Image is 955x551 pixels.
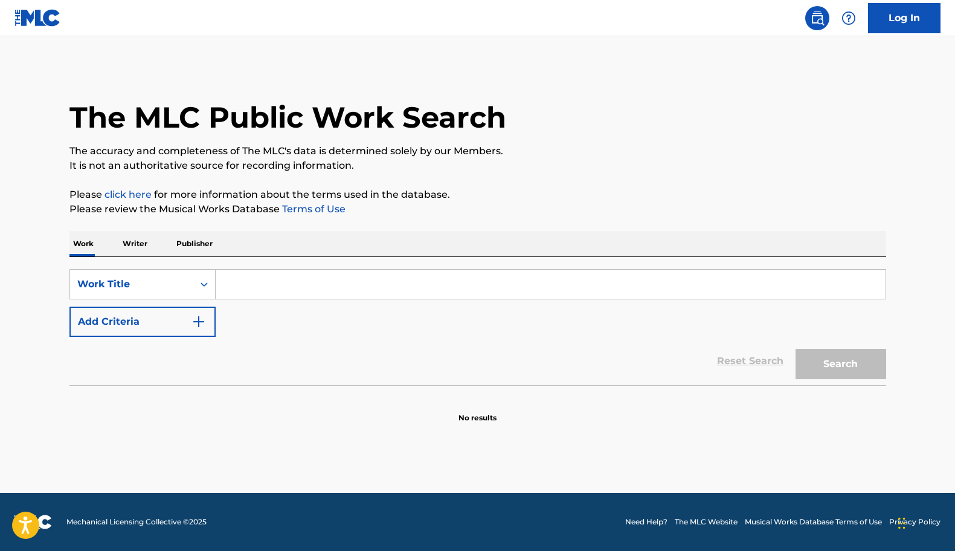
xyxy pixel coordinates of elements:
[280,203,346,215] a: Terms of Use
[745,517,882,527] a: Musical Works Database Terms of Use
[625,517,667,527] a: Need Help?
[69,144,886,158] p: The accuracy and completeness of The MLC's data is determined solely by our Members.
[889,517,941,527] a: Privacy Policy
[191,315,206,329] img: 9d2ae6d4665cec9f34b9.svg
[119,231,151,256] p: Writer
[841,11,856,25] img: help
[69,269,886,385] form: Search Form
[810,11,825,25] img: search
[898,505,905,541] div: Drag
[805,6,829,30] a: Public Search
[837,6,861,30] div: Help
[458,398,497,423] p: No results
[69,187,886,202] p: Please for more information about the terms used in the database.
[69,307,216,337] button: Add Criteria
[675,517,738,527] a: The MLC Website
[14,9,61,27] img: MLC Logo
[105,189,152,200] a: click here
[173,231,216,256] p: Publisher
[14,515,52,529] img: logo
[77,277,186,292] div: Work Title
[69,231,97,256] p: Work
[895,493,955,551] iframe: Chat Widget
[69,158,886,173] p: It is not an authoritative source for recording information.
[868,3,941,33] a: Log In
[66,517,207,527] span: Mechanical Licensing Collective © 2025
[69,202,886,217] p: Please review the Musical Works Database
[69,99,506,135] h1: The MLC Public Work Search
